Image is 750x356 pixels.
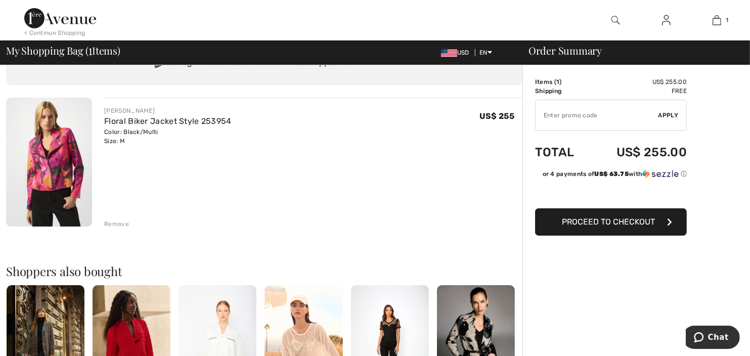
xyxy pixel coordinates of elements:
[642,169,679,179] img: Sezzle
[535,77,589,86] td: Items ( )
[479,49,492,56] span: EN
[536,100,658,130] input: Promo code
[516,46,744,56] div: Order Summary
[535,135,589,169] td: Total
[662,14,671,26] img: My Info
[6,98,92,227] img: Floral Biker Jacket Style 253954
[686,326,740,351] iframe: Opens a widget where you can chat to one of our agents
[692,14,741,26] a: 1
[104,106,232,115] div: [PERSON_NAME]
[104,116,232,126] a: Floral Biker Jacket Style 253954
[658,111,679,120] span: Apply
[589,86,687,96] td: Free
[535,169,687,182] div: or 4 payments ofUS$ 63.75withSezzle Click to learn more about Sezzle
[89,43,92,56] span: 1
[611,14,620,26] img: search the website
[441,49,457,57] img: US Dollar
[441,49,473,56] span: USD
[654,14,679,27] a: Sign In
[24,28,85,37] div: < Continue Shopping
[535,208,687,236] button: Proceed to Checkout
[713,14,721,26] img: My Bag
[6,46,120,56] span: My Shopping Bag ( Items)
[535,182,687,205] iframe: PayPal-paypal
[556,78,559,85] span: 1
[589,135,687,169] td: US$ 255.00
[104,127,232,146] div: Color: Black/Multi Size: M
[24,8,96,28] img: 1ère Avenue
[6,265,522,277] h2: Shoppers also bought
[535,86,589,96] td: Shipping
[562,217,655,227] span: Proceed to Checkout
[479,111,514,121] span: US$ 255
[726,16,729,25] span: 1
[104,219,129,229] div: Remove
[543,169,687,179] div: or 4 payments of with
[594,170,629,177] span: US$ 63.75
[589,77,687,86] td: US$ 255.00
